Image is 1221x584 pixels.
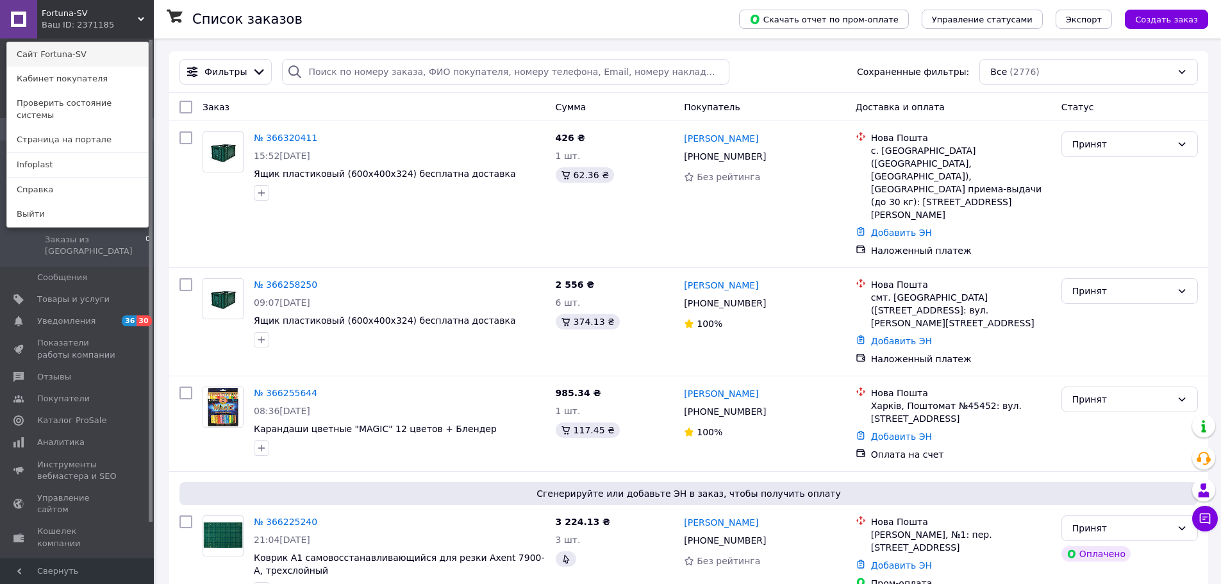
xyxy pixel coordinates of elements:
div: Нова Пошта [871,515,1051,528]
a: [PERSON_NAME] [684,516,758,529]
a: Выйти [7,202,148,226]
a: Сайт Fortuna-SV [7,42,148,67]
div: Нова Пошта [871,131,1051,144]
span: (2776) [1009,67,1040,77]
span: 3 224.13 ₴ [556,517,611,527]
img: Фото товару [203,285,243,312]
span: 2 556 ₴ [556,279,595,290]
a: Карандаши цветные "MAGIC" 12 цветов + Блендер [254,424,497,434]
div: Принят [1072,392,1172,406]
span: 1 шт. [556,406,581,416]
span: 21:04[DATE] [254,535,310,545]
span: Уведомления [37,315,96,327]
a: [PERSON_NAME] [684,387,758,400]
span: Покупатель [684,102,740,112]
span: Отзывы [37,371,71,383]
div: смт. [GEOGRAPHIC_DATA] ([STREET_ADDRESS]: вул. [PERSON_NAME][STREET_ADDRESS] [871,291,1051,330]
span: Показатели работы компании [37,337,119,360]
div: с. [GEOGRAPHIC_DATA] ([GEOGRAPHIC_DATA], [GEOGRAPHIC_DATA]), [GEOGRAPHIC_DATA] приема-выдачи (до ... [871,144,1051,221]
span: Управление статусами [932,15,1033,24]
div: Принят [1072,284,1172,298]
h1: Список заказов [192,12,303,27]
span: Заказы из [GEOGRAPHIC_DATA] [45,234,145,257]
span: Без рейтинга [697,556,760,566]
div: Ваш ID: 2371185 [42,19,96,31]
div: Принят [1072,137,1172,151]
span: Сохраненные фильтры: [857,65,969,78]
a: № 366225240 [254,517,317,527]
span: Покупатели [37,393,90,405]
a: Фото товару [203,387,244,428]
div: [PHONE_NUMBER] [681,531,768,549]
div: [PHONE_NUMBER] [681,403,768,421]
img: Фото товару [203,387,243,427]
input: Поиск по номеру заказа, ФИО покупателя, номеру телефона, Email, номеру накладной [282,59,729,85]
div: [PHONE_NUMBER] [681,147,768,165]
div: 374.13 ₴ [556,314,620,330]
a: Ящик пластиковый (600х400х324) бесплатна доставка [254,169,515,179]
div: Оплата на счет [871,448,1051,461]
span: 09:07[DATE] [254,297,310,308]
a: Страница на портале [7,128,148,152]
span: 100% [697,319,722,329]
a: Ящик пластиковый (600х400х324) бесплатна доставка [254,315,515,326]
a: Создать заказ [1112,13,1208,24]
div: 117.45 ₴ [556,422,620,438]
span: Заказ [203,102,229,112]
a: [PERSON_NAME] [684,132,758,145]
div: Харків, Поштомат №45452: вул. [STREET_ADDRESS] [871,399,1051,425]
a: Коврик А1 самовосстанавливающийся для резки Axent 7900-A, трехслойный [254,553,545,576]
a: № 366320411 [254,133,317,143]
span: 08:36[DATE] [254,406,310,416]
button: Экспорт [1056,10,1112,29]
div: [PHONE_NUMBER] [681,294,768,312]
span: 36 [122,315,137,326]
button: Управление статусами [922,10,1043,29]
a: Фото товару [203,515,244,556]
span: Экспорт [1066,15,1102,24]
span: 1 шт. [556,151,581,161]
span: 985.34 ₴ [556,388,601,398]
span: Фильтры [204,65,247,78]
span: Доставка и оплата [856,102,945,112]
span: Управление сайтом [37,492,119,515]
a: Справка [7,178,148,202]
span: 426 ₴ [556,133,585,143]
span: Аналитика [37,437,85,448]
span: Сгенерируйте или добавьте ЭН в заказ, чтобы получить оплату [185,487,1193,500]
div: Наложенный платеж [871,353,1051,365]
a: Фото товару [203,278,244,319]
span: Fortuna-SV [42,8,138,19]
span: 3 шт. [556,535,581,545]
div: Принят [1072,521,1172,535]
button: Чат с покупателем [1192,506,1218,531]
span: Кошелек компании [37,526,119,549]
div: [PERSON_NAME], №1: пер. [STREET_ADDRESS] [871,528,1051,554]
a: Проверить состояние системы [7,91,148,127]
a: Infoplast [7,153,148,177]
a: № 366255644 [254,388,317,398]
img: Фото товару [203,518,243,554]
a: Добавить ЭН [871,560,932,571]
a: Фото товару [203,131,244,172]
span: Без рейтинга [697,172,760,182]
a: Добавить ЭН [871,336,932,346]
div: Наложенный платеж [871,244,1051,257]
span: Каталог ProSale [37,415,106,426]
div: Нова Пошта [871,278,1051,291]
span: Статус [1061,102,1094,112]
div: 62.36 ₴ [556,167,614,183]
div: Нова Пошта [871,387,1051,399]
a: Добавить ЭН [871,228,932,238]
a: Добавить ЭН [871,431,932,442]
span: 6 шт. [556,297,581,308]
button: Создать заказ [1125,10,1208,29]
span: Все [990,65,1007,78]
img: Фото товару [203,138,243,165]
a: [PERSON_NAME] [684,279,758,292]
span: Сообщения [37,272,87,283]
